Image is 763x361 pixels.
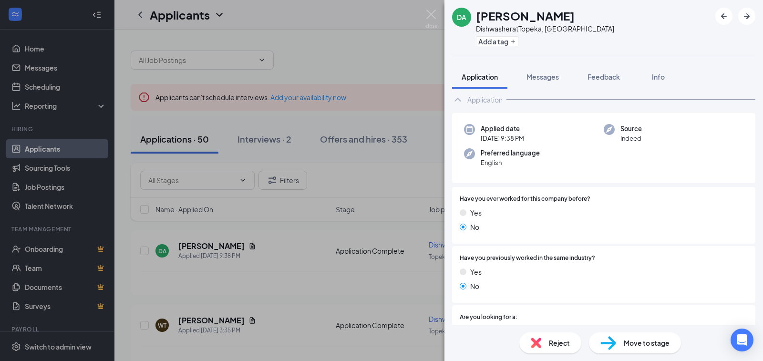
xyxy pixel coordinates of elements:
[476,24,614,33] div: Dishwasher at Topeka, [GEOGRAPHIC_DATA]
[715,8,732,25] button: ArrowLeftNew
[549,338,570,348] span: Reject
[457,12,466,22] div: DA
[741,10,753,22] svg: ArrowRight
[460,254,595,263] span: Have you previously worked in the same industry?
[470,267,482,277] span: Yes
[470,207,482,218] span: Yes
[462,72,498,81] span: Application
[652,72,665,81] span: Info
[460,313,517,322] span: Are you looking for a:
[588,72,620,81] span: Feedback
[731,329,753,351] div: Open Intercom Messenger
[738,8,755,25] button: ArrowRight
[481,148,540,158] span: Preferred language
[460,195,590,204] span: Have you ever worked for this company before?
[620,124,642,134] span: Source
[476,8,575,24] h1: [PERSON_NAME]
[620,134,642,143] span: Indeed
[452,94,464,105] svg: ChevronUp
[481,158,540,167] span: English
[624,338,670,348] span: Move to stage
[718,10,730,22] svg: ArrowLeftNew
[510,39,516,44] svg: Plus
[470,222,479,232] span: No
[526,72,559,81] span: Messages
[470,281,479,291] span: No
[481,124,524,134] span: Applied date
[481,134,524,143] span: [DATE] 9:38 PM
[467,95,503,104] div: Application
[476,36,518,46] button: PlusAdd a tag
